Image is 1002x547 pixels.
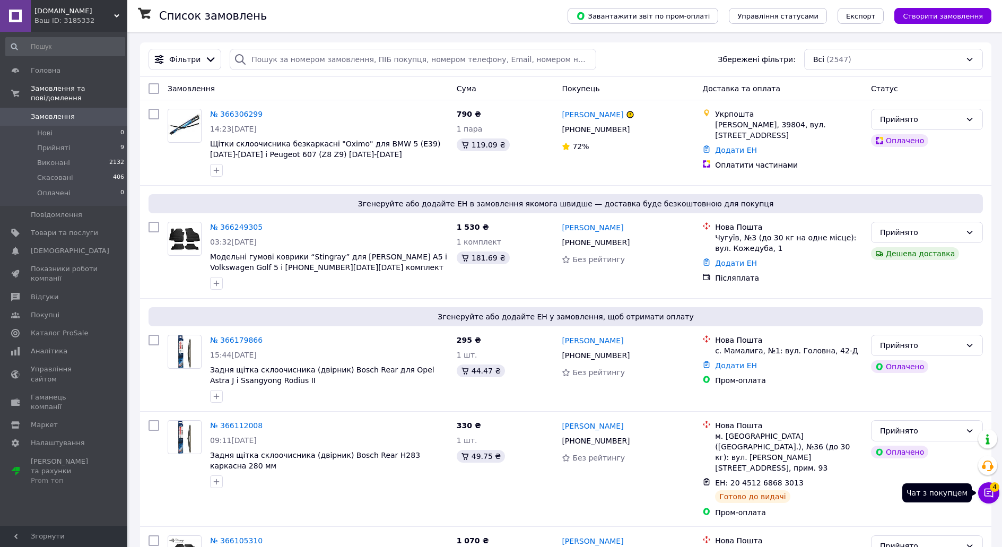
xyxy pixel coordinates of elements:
[880,227,961,238] div: Прийнято
[715,109,862,119] div: Укрпошта
[880,114,961,125] div: Прийнято
[903,12,983,20] span: Створити замовлення
[457,436,477,445] span: 1 шт.
[715,375,862,386] div: Пром-оплата
[715,361,757,370] a: Додати ЕН
[880,425,961,437] div: Прийнято
[572,368,625,377] span: Без рейтингу
[718,54,796,65] span: Збережені фільтри:
[813,54,824,65] span: Всі
[715,146,757,154] a: Додати ЕН
[37,188,71,198] span: Оплачені
[457,364,505,377] div: 44.47 ₴
[168,420,202,454] a: Фото товару
[37,158,70,168] span: Виконані
[210,238,257,246] span: 03:32[DATE]
[210,125,257,133] span: 14:23[DATE]
[31,420,58,430] span: Маркет
[31,246,109,256] span: [DEMOGRAPHIC_DATA]
[210,451,420,470] a: Задня щітка склоочисника (двірник) Bosch Rear H283 каркасна 280 мм
[230,49,596,70] input: Пошук за номером замовлення, ПІБ покупця, номером телефону, Email, номером накладної
[178,335,191,368] img: Фото товару
[568,8,718,24] button: Завантажити звіт по пром-оплаті
[457,351,477,359] span: 1 шт.
[37,143,70,153] span: Прийняті
[168,335,202,369] a: Фото товару
[562,421,623,431] a: [PERSON_NAME]
[37,173,73,183] span: Скасовані
[120,128,124,138] span: 0
[826,55,851,64] span: (2547)
[871,134,928,147] div: Оплачено
[572,255,625,264] span: Без рейтингу
[562,335,623,346] a: [PERSON_NAME]
[880,340,961,351] div: Прийнято
[457,125,483,133] span: 1 пара
[159,10,267,22] h1: Список замовлень
[715,479,804,487] span: ЕН: 20 4512 6868 3013
[168,222,202,256] a: Фото товару
[902,483,972,502] div: Чат з покупцем
[31,438,85,448] span: Налаштування
[729,8,827,24] button: Управління статусами
[210,253,447,272] a: Модельні гумові коврики “Stingray” для [PERSON_NAME] A5 і Volkswagen Golf 5 і [PHONE_NUMBER][DATE...
[34,16,127,25] div: Ваш ID: 3185332
[31,364,98,384] span: Управління сайтом
[562,536,623,546] a: [PERSON_NAME]
[846,12,876,20] span: Експорт
[562,109,623,120] a: [PERSON_NAME]
[31,66,60,75] span: Головна
[210,536,263,545] a: № 366105310
[894,8,991,24] button: Створити замовлення
[884,11,991,20] a: Створити замовлення
[31,210,82,220] span: Повідомлення
[31,346,67,356] span: Аналітика
[715,335,862,345] div: Нова Пошта
[31,84,127,103] span: Замовлення та повідомлення
[715,535,862,546] div: Нова Пошта
[871,446,928,458] div: Оплачено
[168,227,201,251] img: Фото товару
[838,8,884,24] button: Експорт
[715,232,862,254] div: Чугуїв, №3 (до 30 кг на одне місце): вул. Кожедуба, 1
[562,437,630,445] span: [PHONE_NUMBER]
[715,222,862,232] div: Нова Пошта
[978,482,999,503] button: Чат з покупцем4
[562,84,599,93] span: Покупець
[31,457,98,486] span: [PERSON_NAME] та рахунки
[715,160,862,170] div: Оплатити частинами
[153,198,979,209] span: Згенеруйте або додайте ЕН в замовлення якомога швидше — доставка буде безкоштовною для покупця
[210,351,257,359] span: 15:44[DATE]
[113,173,124,183] span: 406
[210,366,434,385] a: Задня щітка склоочисника (двірник) Bosch Rear для Opel Astra J і Ssangyong Rodius II
[169,54,201,65] span: Фільтри
[31,310,59,320] span: Покупці
[576,11,710,21] span: Завантажити звіт по пром-оплаті
[457,84,476,93] span: Cума
[210,110,263,118] a: № 366306299
[457,536,489,545] span: 1 070 ₴
[457,251,510,264] div: 181.69 ₴
[5,37,125,56] input: Пошук
[109,158,124,168] span: 2132
[715,420,862,431] div: Нова Пошта
[457,421,481,430] span: 330 ₴
[31,228,98,238] span: Товари та послуги
[210,140,440,159] a: Щітки склоочисника безкаркасні "Oximo" для BMW 5 (E39) [DATE]-[DATE] і Peugeot 607 (Z8 Z9) [DATE]...
[168,84,215,93] span: Замовлення
[457,110,481,118] span: 790 ₴
[31,292,58,302] span: Відгуки
[990,482,999,492] span: 4
[210,336,263,344] a: № 366179866
[457,238,501,246] span: 1 комплект
[715,507,862,518] div: Пром-оплата
[572,142,589,151] span: 72%
[120,143,124,153] span: 9
[715,490,790,503] div: Готово до видачі
[120,188,124,198] span: 0
[715,119,862,141] div: [PERSON_NAME], 39804, вул. [STREET_ADDRESS]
